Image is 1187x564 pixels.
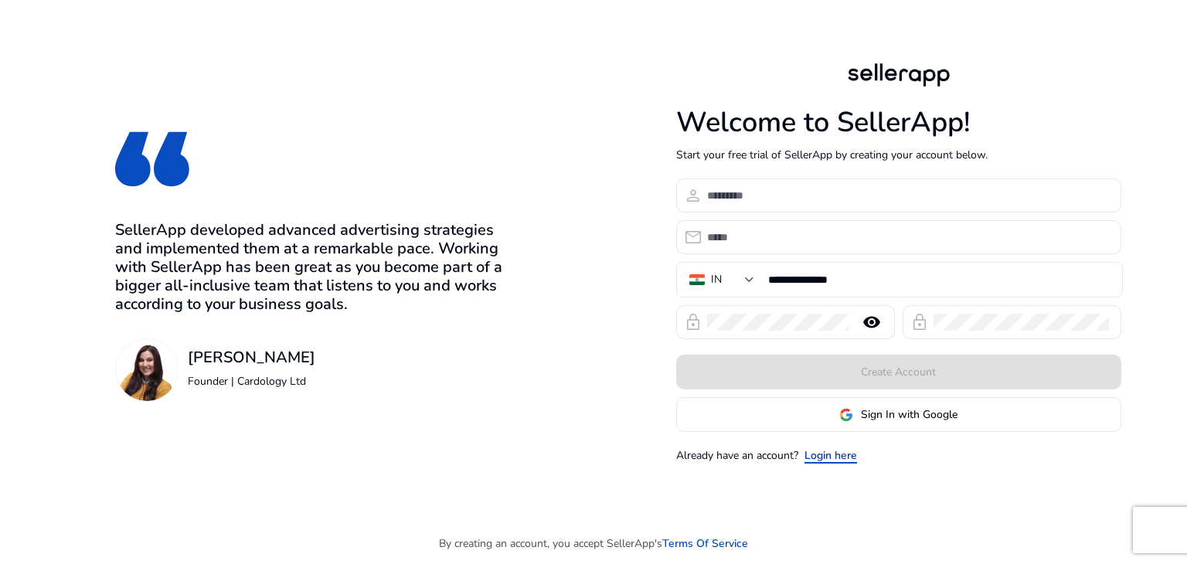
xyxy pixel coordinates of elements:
p: Start your free trial of SellerApp by creating your account below. [676,147,1121,163]
span: email [684,228,702,246]
p: Founder | Cardology Ltd [188,373,315,389]
span: lock [910,313,929,331]
span: lock [684,313,702,331]
h1: Welcome to SellerApp! [676,106,1121,139]
p: Already have an account? [676,447,798,464]
div: IN [711,271,722,288]
h3: [PERSON_NAME] [188,348,315,367]
span: person [684,186,702,205]
button: Sign In with Google [676,397,1121,432]
a: Terms Of Service [662,535,748,552]
a: Login here [804,447,857,464]
img: google-logo.svg [839,408,853,422]
span: Sign In with Google [861,406,957,423]
mat-icon: remove_red_eye [853,313,890,331]
h3: SellerApp developed advanced advertising strategies and implemented them at a remarkable pace. Wo... [115,221,511,314]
